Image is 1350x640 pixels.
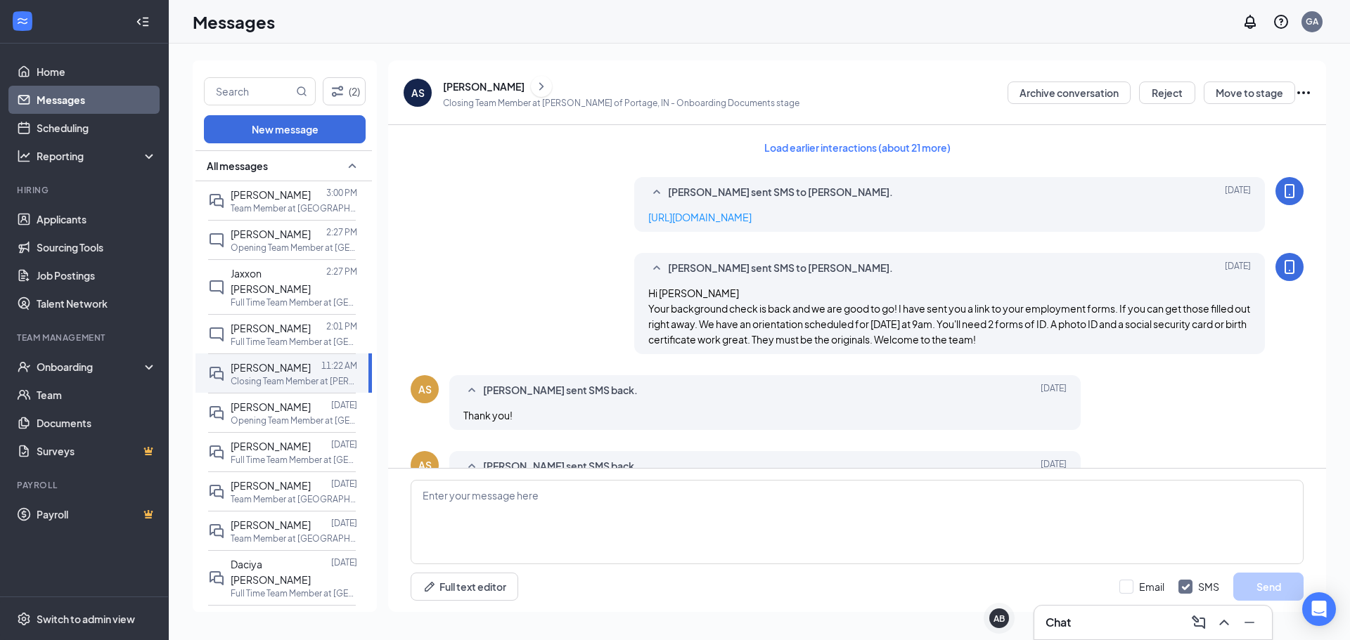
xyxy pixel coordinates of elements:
p: 2:27 PM [326,266,357,277]
p: Team Member at [GEOGRAPHIC_DATA][PERSON_NAME] of Portage, [GEOGRAPHIC_DATA] [231,493,357,505]
svg: Pen [423,580,437,594]
p: Closing Team Member at [PERSON_NAME] of Portage, [GEOGRAPHIC_DATA] [231,375,357,387]
span: [PERSON_NAME] [231,400,311,413]
button: Reject [1139,81,1195,104]
p: [DATE] [331,438,357,450]
h3: Chat [1046,615,1071,630]
svg: MagnifyingGlass [296,86,307,97]
a: Talent Network [37,289,157,318]
svg: QuestionInfo [1273,13,1290,30]
svg: DoubleChat [208,483,225,500]
div: AS [411,86,425,100]
span: Hi [PERSON_NAME] Your background check is back and we are good to go! I have sent you a link to y... [648,287,1250,346]
span: All messages [207,159,268,173]
p: Opening Team Member at [GEOGRAPHIC_DATA][PERSON_NAME] of Portage, [GEOGRAPHIC_DATA] [231,242,357,254]
button: ComposeMessage [1188,611,1210,634]
svg: SmallChevronUp [463,382,480,399]
span: [PERSON_NAME] sent SMS back. [483,458,638,475]
button: Send [1233,573,1304,601]
a: Sourcing Tools [37,233,157,261]
div: Team Management [17,332,154,344]
svg: DoubleChat [208,523,225,540]
svg: DoubleChat [208,570,225,587]
a: SurveysCrown [37,437,157,465]
p: 2:01 PM [326,320,357,332]
p: [DATE] [331,556,357,568]
div: AS [418,458,432,472]
p: Closing Team Member at [PERSON_NAME] of Portage, IN - Onboarding Documents stage [443,97,799,109]
p: Full Time Team Member at [GEOGRAPHIC_DATA][PERSON_NAME] of Portage, [GEOGRAPHIC_DATA] [231,454,357,466]
button: Load earlier interactions (about 21 more) [752,136,963,159]
svg: DoubleChat [208,405,225,422]
button: ChevronRight [531,76,552,97]
svg: ChevronUp [1216,614,1233,631]
div: AS [418,382,432,396]
span: [PERSON_NAME] sent SMS to [PERSON_NAME]. [668,260,893,277]
span: [PERSON_NAME] [231,440,311,452]
button: Minimize [1238,611,1261,634]
p: Full Time Team Member at [GEOGRAPHIC_DATA][PERSON_NAME] of Portage, [GEOGRAPHIC_DATA] [231,587,357,599]
a: Team [37,381,157,409]
span: [PERSON_NAME] [231,322,311,334]
span: [PERSON_NAME] [231,479,311,492]
svg: DoubleChat [208,365,225,382]
svg: SmallChevronUp [463,458,480,475]
p: Opening Team Member at [GEOGRAPHIC_DATA][PERSON_NAME] of Portage, [GEOGRAPHIC_DATA] [231,414,357,426]
svg: SmallChevronUp [648,184,665,201]
div: Hiring [17,184,154,196]
svg: Notifications [1242,13,1259,30]
div: GA [1306,15,1318,27]
p: 11:22 AM [321,360,357,372]
div: Reporting [37,149,157,163]
svg: DoubleChat [208,192,225,209]
svg: ComposeMessage [1190,614,1207,631]
span: [PERSON_NAME] [231,361,311,374]
svg: MobileSms [1281,183,1298,200]
svg: UserCheck [17,360,31,374]
p: Full Time Team Member at [GEOGRAPHIC_DATA][PERSON_NAME] of Portage, [GEOGRAPHIC_DATA] [231,296,357,308]
span: Jaxxon [PERSON_NAME] [231,267,311,295]
svg: MobileSms [1281,259,1298,275]
svg: Collapse [136,15,150,29]
button: Full text editorPen [411,573,518,601]
a: [URL][DOMAIN_NAME] [648,211,752,223]
svg: Settings [17,612,31,626]
p: [DATE] [331,399,357,411]
p: Full Time Team Member at [GEOGRAPHIC_DATA][PERSON_NAME] of Portage, [GEOGRAPHIC_DATA] [231,336,357,348]
span: [PERSON_NAME] sent SMS to [PERSON_NAME]. [668,184,893,201]
div: Switch to admin view [37,612,135,626]
svg: Analysis [17,149,31,163]
svg: DoubleChat [208,444,225,461]
button: New message [204,115,366,143]
div: Onboarding [37,360,145,374]
a: PayrollCrown [37,500,157,528]
button: Archive conversation [1008,81,1131,104]
span: [DATE] [1041,382,1067,399]
p: 2:27 PM [326,226,357,238]
a: Job Postings [37,261,157,289]
svg: Ellipses [1295,84,1312,101]
a: Home [37,58,157,86]
svg: SmallChevronUp [648,260,665,277]
span: Daciya [PERSON_NAME] [231,558,311,586]
div: Open Intercom Messenger [1302,592,1336,626]
span: [PERSON_NAME] [231,518,311,531]
span: [PERSON_NAME] sent SMS back. [483,382,638,399]
svg: Minimize [1241,614,1258,631]
input: Search [205,78,293,105]
svg: Filter [329,83,346,100]
a: Messages [37,86,157,114]
button: ChevronUp [1213,611,1235,634]
p: 3:00 PM [326,187,357,199]
span: [DATE] [1041,458,1067,475]
a: Applicants [37,205,157,233]
span: Thank you! [463,409,513,422]
p: [DATE] [331,517,357,529]
svg: SmallChevronUp [344,157,361,174]
span: [PERSON_NAME] [231,228,311,240]
svg: ChatInactive [208,326,225,343]
span: [DATE] [1225,260,1251,277]
button: Filter (2) [323,77,366,105]
svg: ChevronRight [534,78,548,95]
svg: WorkstreamLogo [15,14,30,28]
